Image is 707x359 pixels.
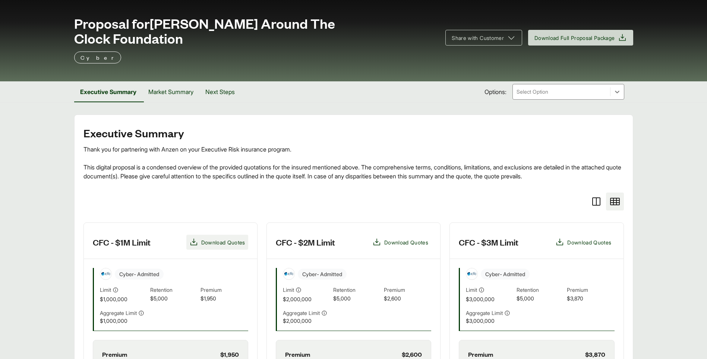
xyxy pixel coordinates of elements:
[528,30,633,46] button: Download Full Proposal Package
[445,30,522,46] button: Share with Customer
[466,317,513,325] span: $3,000,000
[485,87,506,96] span: Options:
[534,34,615,42] span: Download Full Proposal Package
[283,309,320,317] span: Aggregate Limit
[100,295,147,303] span: $1,000,000
[333,294,381,303] span: $5,000
[298,269,347,280] span: Cyber - Admitted
[517,286,564,294] span: Retention
[150,294,198,303] span: $5,000
[567,294,614,303] span: $3,870
[83,127,624,139] h2: Executive Summary
[283,317,330,325] span: $2,000,000
[517,294,564,303] span: $5,000
[276,237,335,248] h3: CFC - $2M Limit
[481,269,530,280] span: Cyber - Admitted
[100,309,137,317] span: Aggregate Limit
[83,145,624,181] div: Thank you for partnering with Anzen on your Executive Risk insurance program. This digital propos...
[384,294,431,303] span: $2,600
[567,286,614,294] span: Premium
[552,235,614,250] button: Download Quotes
[201,238,245,246] span: Download Quotes
[100,317,147,325] span: $1,000,000
[466,286,477,294] span: Limit
[74,81,142,102] button: Executive Summary
[186,235,248,250] button: Download Quotes
[283,286,294,294] span: Limit
[459,237,518,248] h3: CFC - $3M Limit
[466,309,503,317] span: Aggregate Limit
[201,286,248,294] span: Premium
[384,238,428,246] span: Download Quotes
[369,235,431,250] button: Download Quotes
[199,81,241,102] button: Next Steps
[283,268,294,280] img: CFC
[100,286,111,294] span: Limit
[333,286,381,294] span: Retention
[466,295,513,303] span: $3,000,000
[100,268,111,280] img: CFC
[74,16,437,46] span: Proposal for [PERSON_NAME] Around The Clock Foundation
[142,81,199,102] button: Market Summary
[384,286,431,294] span: Premium
[567,238,611,246] span: Download Quotes
[283,295,330,303] span: $2,000,000
[115,269,164,280] span: Cyber - Admitted
[81,53,115,62] p: Cyber
[201,294,248,303] span: $1,950
[93,237,151,248] h3: CFC - $1M Limit
[150,286,198,294] span: Retention
[452,34,504,42] span: Share with Customer
[466,268,477,280] img: CFC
